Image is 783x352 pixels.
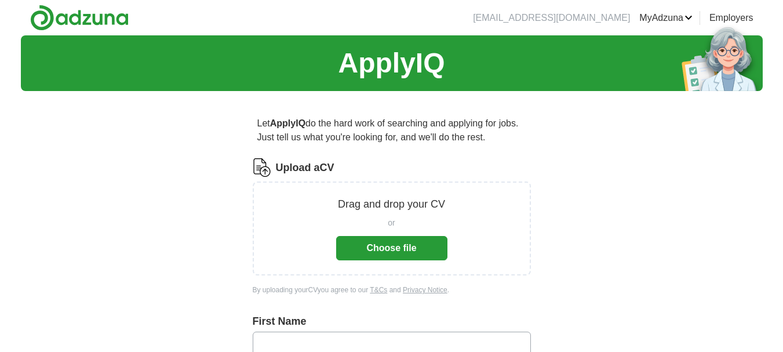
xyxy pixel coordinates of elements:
[473,11,630,25] li: [EMAIL_ADDRESS][DOMAIN_NAME]
[253,285,531,295] div: By uploading your CV you agree to our and .
[253,158,271,177] img: CV Icon
[338,42,445,84] h1: ApplyIQ
[276,160,334,176] label: Upload a CV
[709,11,753,25] a: Employers
[388,217,395,229] span: or
[336,236,447,260] button: Choose file
[639,11,693,25] a: MyAdzuna
[253,314,531,329] label: First Name
[338,197,445,212] p: Drag and drop your CV
[370,286,387,294] a: T&Cs
[403,286,447,294] a: Privacy Notice
[270,118,305,128] strong: ApplyIQ
[253,112,531,149] p: Let do the hard work of searching and applying for jobs. Just tell us what you're looking for, an...
[30,5,129,31] img: Adzuna logo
